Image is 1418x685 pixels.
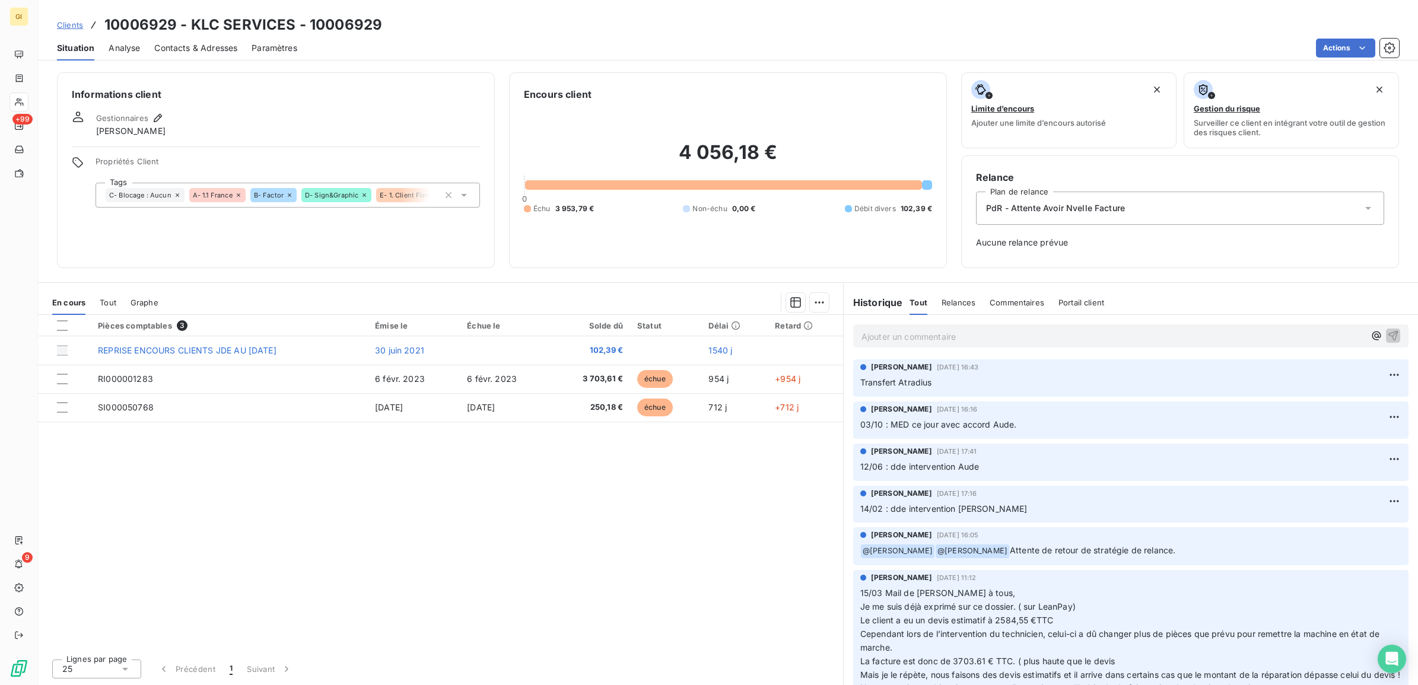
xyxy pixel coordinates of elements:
[708,321,761,330] div: Délai
[305,192,358,199] span: D- Sign&Graphic
[154,42,237,54] span: Contacts & Adresses
[871,530,932,540] span: [PERSON_NAME]
[62,663,72,675] span: 25
[1194,118,1389,137] span: Surveiller ce client en intégrant votre outil de gestion des risques client.
[109,42,140,54] span: Analyse
[252,42,297,54] span: Paramètres
[937,574,977,581] span: [DATE] 11:12
[151,657,222,681] button: Précédent
[222,657,240,681] button: 1
[375,321,453,330] div: Émise le
[990,298,1044,307] span: Commentaires
[971,104,1034,113] span: Limite d’encours
[100,298,116,307] span: Tout
[937,448,977,455] span: [DATE] 17:41
[57,19,83,31] a: Clients
[193,192,233,199] span: A- 1.1 France
[692,203,727,214] span: Non-échu
[254,192,284,199] span: B- Factor
[860,504,1028,514] span: 14/02 : dde intervention [PERSON_NAME]
[708,402,727,412] span: 712 j
[375,402,403,412] span: [DATE]
[871,446,932,457] span: [PERSON_NAME]
[533,203,551,214] span: Échu
[522,194,527,203] span: 0
[1316,39,1375,58] button: Actions
[9,659,28,678] img: Logo LeanPay
[871,404,932,415] span: [PERSON_NAME]
[52,298,85,307] span: En cours
[871,362,932,372] span: [PERSON_NAME]
[775,374,800,384] span: +954 j
[986,202,1125,214] span: PdR - Attente Avoir Nvelle Facture
[961,72,1177,148] button: Limite d’encoursAjouter une limite d’encours autorisé
[467,374,517,384] span: 6 févr. 2023
[860,656,1115,666] span: La facture est donc de 3703.61 € TTC. ( plus haute que le devis
[1184,72,1399,148] button: Gestion du risqueSurveiller ce client en intégrant votre outil de gestion des risques client.
[524,87,592,101] h6: Encours client
[871,488,932,499] span: [PERSON_NAME]
[860,377,932,387] span: Transfert Atradius
[559,373,623,385] span: 3 703,61 €
[901,203,932,214] span: 102,39 €
[971,118,1106,128] span: Ajouter une limite d’encours autorisé
[860,629,1382,652] span: Cependant lors de l’intervention du technicien, celui-ci a dû changer plus de pièces que prévu po...
[375,345,424,355] span: 30 juin 2021
[380,192,432,199] span: E- 1. Client Final
[559,345,623,356] span: 102,39 €
[1058,298,1104,307] span: Portail client
[57,42,94,54] span: Situation
[9,7,28,26] div: GI
[375,374,425,384] span: 6 févr. 2023
[942,298,975,307] span: Relances
[96,157,480,173] span: Propriétés Client
[104,14,382,36] h3: 10006929 - KLC SERVICES - 10006929
[98,345,276,355] span: REPRISE ENCOURS CLIENTS JDE AU [DATE]
[22,552,33,563] span: 9
[976,170,1384,184] h6: Relance
[860,588,1015,598] span: 15/03 Mail de [PERSON_NAME] à tous,
[109,192,171,199] span: C- Blocage : Aucun
[240,657,300,681] button: Suivant
[467,321,545,330] div: Échue le
[230,663,233,675] span: 1
[860,615,1053,625] span: Le client a eu un devis estimatif à 2584,55 €TTC
[1010,545,1175,555] span: Attente de retour de stratégie de relance.
[860,601,1076,611] span: Je me suis déjà exprimé sur ce dossier. ( sur LeanPay)
[524,141,932,176] h2: 4 056,18 €
[1378,645,1406,673] div: Open Intercom Messenger
[844,295,903,310] h6: Historique
[467,402,495,412] span: [DATE]
[555,203,594,214] span: 3 953,79 €
[72,87,480,101] h6: Informations client
[177,320,187,331] span: 3
[708,345,732,355] span: 1540 j
[775,402,799,412] span: +712 j
[637,370,673,388] span: échue
[1194,104,1260,113] span: Gestion du risque
[708,374,729,384] span: 954 j
[96,125,166,137] span: [PERSON_NAME]
[98,374,153,384] span: RI000001283
[57,20,83,30] span: Clients
[860,670,1400,680] span: Mais je le répète, nous faisons des devis estimatifs et il arrive dans certains cas que le montan...
[937,406,978,413] span: [DATE] 16:16
[860,461,979,471] span: 12/06 : dde intervention Aude
[732,203,756,214] span: 0,00 €
[131,298,158,307] span: Graphe
[871,572,932,583] span: [PERSON_NAME]
[976,237,1384,248] span: Aucune relance prévue
[937,531,979,539] span: [DATE] 16:05
[98,320,361,331] div: Pièces comptables
[937,364,979,371] span: [DATE] 16:43
[854,203,896,214] span: Débit divers
[910,298,927,307] span: Tout
[98,402,154,412] span: SI000050768
[559,321,623,330] div: Solde dû
[637,321,694,330] div: Statut
[860,419,1017,429] span: 03/10 : MED ce jour avec accord Aude.
[937,490,977,497] span: [DATE] 17:16
[559,402,623,413] span: 250,18 €
[775,321,836,330] div: Retard
[936,544,1009,558] span: @ [PERSON_NAME]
